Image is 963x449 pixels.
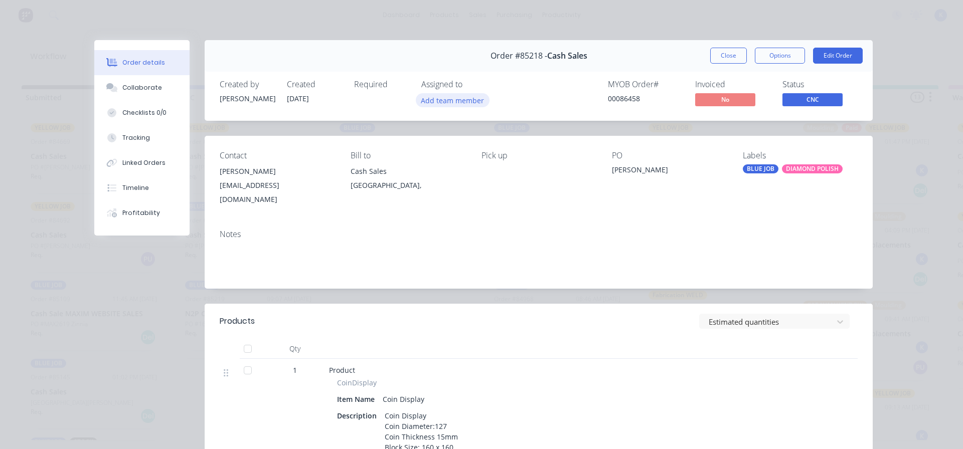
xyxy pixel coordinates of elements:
div: Status [782,80,858,89]
div: Labels [743,151,858,160]
div: Tracking [122,133,150,142]
div: Cash Sales[GEOGRAPHIC_DATA], [351,164,465,196]
button: Options [755,48,805,64]
span: Order #85218 - [491,51,547,61]
div: PO [612,151,727,160]
div: DIAMOND POLISH [782,164,843,173]
div: Coin Display [379,392,428,406]
div: Pick up [481,151,596,160]
button: Add team member [421,93,490,107]
span: CNC [782,93,843,106]
button: Edit Order [813,48,863,64]
span: Product [329,365,355,375]
div: Contact [220,151,335,160]
div: Required [354,80,409,89]
div: 00086458 [608,93,683,104]
div: [PERSON_NAME] [612,164,727,178]
div: Invoiced [695,80,770,89]
button: Collaborate [94,75,190,100]
button: CNC [782,93,843,108]
div: Item Name [337,392,379,406]
span: CoinDisplay [337,377,377,388]
span: 1 [293,365,297,375]
div: [PERSON_NAME][EMAIL_ADDRESS][DOMAIN_NAME] [220,164,335,206]
div: Notes [220,230,858,239]
button: Timeline [94,175,190,200]
span: No [695,93,755,106]
div: Order details [122,58,165,67]
button: Order details [94,50,190,75]
div: [PERSON_NAME] [220,93,275,104]
span: [DATE] [287,94,309,103]
div: [PERSON_NAME] [220,164,335,178]
div: Bill to [351,151,465,160]
div: Collaborate [122,83,162,92]
div: Created [287,80,342,89]
div: Assigned to [421,80,522,89]
div: Products [220,315,255,327]
div: Profitability [122,208,160,217]
div: Created by [220,80,275,89]
button: Add team member [416,93,490,107]
button: Linked Orders [94,150,190,175]
button: Close [710,48,747,64]
button: Profitability [94,200,190,226]
div: BLUE JOB [743,164,778,173]
div: [GEOGRAPHIC_DATA], [351,178,465,192]
div: Cash Sales [351,164,465,178]
div: MYOB Order # [608,80,683,89]
button: Tracking [94,125,190,150]
span: Cash Sales [547,51,587,61]
div: Linked Orders [122,158,166,167]
div: Timeline [122,183,149,192]
button: Checklists 0/0 [94,100,190,125]
div: Description [337,408,381,423]
div: Qty [265,339,325,359]
div: [EMAIL_ADDRESS][DOMAIN_NAME] [220,178,335,206]
div: Checklists 0/0 [122,108,167,117]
